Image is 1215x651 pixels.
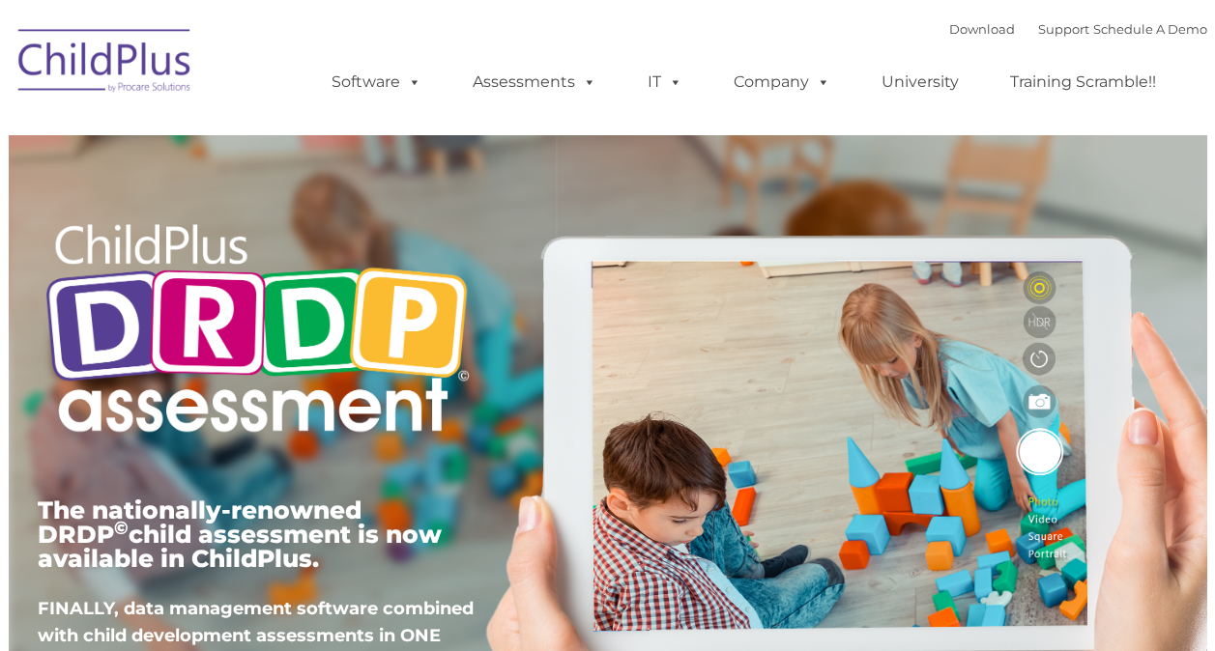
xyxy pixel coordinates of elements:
img: Copyright - DRDP Logo Light [38,198,477,465]
a: Training Scramble!! [991,63,1175,101]
sup: © [114,517,129,539]
a: University [862,63,978,101]
a: Support [1038,21,1089,37]
a: Assessments [453,63,616,101]
a: IT [628,63,702,101]
a: Download [949,21,1015,37]
a: Software [312,63,441,101]
a: Schedule A Demo [1093,21,1207,37]
font: | [949,21,1207,37]
span: The nationally-renowned DRDP child assessment is now available in ChildPlus. [38,495,442,573]
img: ChildPlus by Procare Solutions [9,15,202,112]
a: Company [714,63,850,101]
